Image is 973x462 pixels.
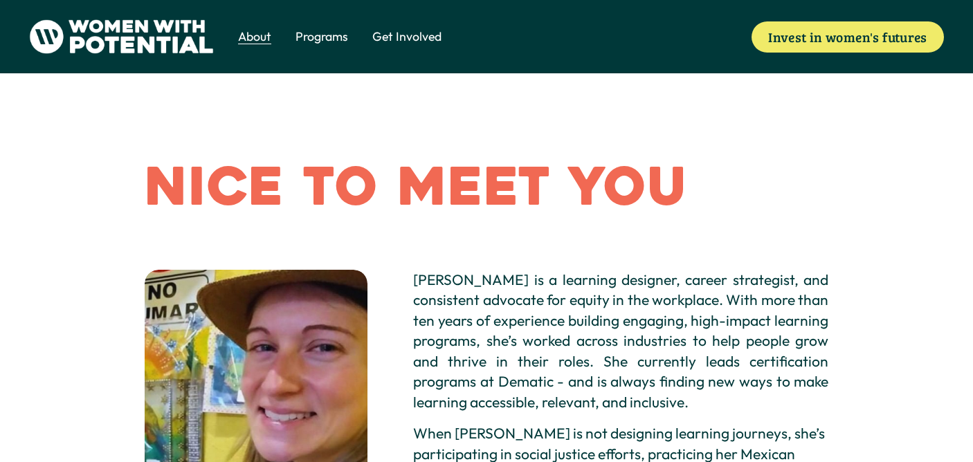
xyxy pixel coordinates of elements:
a: folder dropdown [372,27,442,46]
span: Get Involved [372,28,442,46]
span: About [238,28,271,46]
a: folder dropdown [238,27,271,46]
a: folder dropdown [295,27,348,46]
span: Programs [295,28,348,46]
span: Nice to Meet You [145,154,689,221]
img: Women With Potential [29,19,214,54]
a: Invest in women's futures [752,21,944,53]
p: [PERSON_NAME] is a learning designer, career strategist, and consistent advocate for equity in th... [413,270,828,412]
